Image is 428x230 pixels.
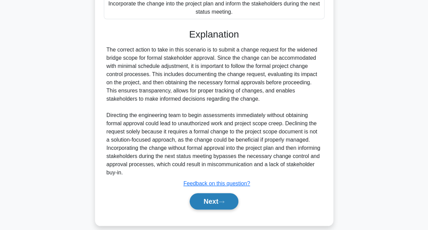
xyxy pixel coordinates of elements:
div: The correct action to take in this scenario is to submit a change request for the widened bridge ... [107,46,322,177]
a: Feedback on this question? [184,181,250,186]
button: Next [190,193,238,210]
h3: Explanation [108,29,320,40]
